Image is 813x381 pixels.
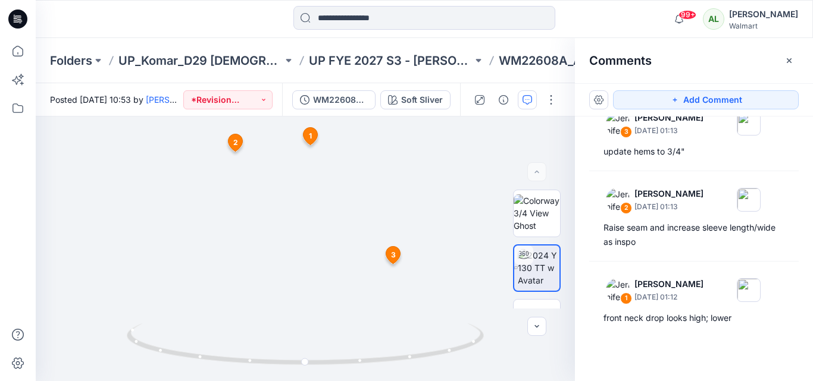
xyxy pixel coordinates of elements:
span: Posted [DATE] 10:53 by [50,93,183,106]
p: WM22608A_ADM_ ESSENTIALS TEE [499,52,663,69]
div: AL [703,8,724,30]
div: 1 [620,292,632,304]
img: Jennifer Yerkes [606,278,630,302]
a: [PERSON_NAME] [146,95,214,105]
p: [DATE] 01:12 [634,291,703,303]
div: Soft Sliver [401,93,443,106]
div: front neck drop looks high; lower [604,311,784,325]
p: [DATE] 01:13 [634,201,703,213]
div: 3 [620,126,632,138]
a: UP_Komar_D29 [DEMOGRAPHIC_DATA] Sleep [118,52,283,69]
h2: Comments [589,53,652,68]
div: Raise seam and increase sleeve length/wide as inspo [604,221,784,249]
div: [PERSON_NAME] [729,7,798,21]
p: [PERSON_NAME] [634,111,703,125]
img: Jennifer Yerkes [606,188,630,212]
img: Jennifer Yerkes [606,112,630,136]
div: Walmart [729,21,798,30]
a: Folders [50,52,92,69]
img: 2024 Y 130 TT w Avatar [518,249,559,286]
button: Details [494,90,513,109]
a: UP FYE 2027 S3 - [PERSON_NAME] D29 [DEMOGRAPHIC_DATA] Sleepwear [309,52,473,69]
button: Add Comment [613,90,799,109]
div: 2 [620,202,632,214]
p: [PERSON_NAME] [634,187,703,201]
button: WM22608A_ ESSENTIALS TEE REV1 [292,90,376,109]
img: Colorway 3/4 View Ghost [514,194,560,232]
span: 99+ [678,10,696,20]
div: update hems to 3/4" [604,144,784,159]
p: [DATE] 01:13 [634,125,703,137]
div: WM22608A_ ESSENTIALS TEE REV1 [313,93,368,106]
p: [PERSON_NAME] [634,277,703,291]
button: Soft Sliver [380,90,451,109]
